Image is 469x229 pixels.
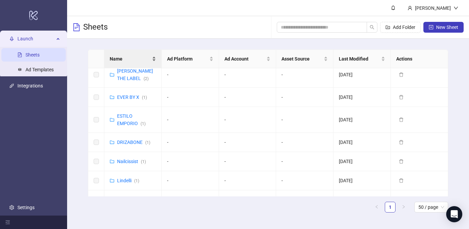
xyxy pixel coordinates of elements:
span: Last Modified [339,55,380,63]
span: ( 1 ) [145,140,150,145]
td: - [276,190,333,216]
th: Ad Account [219,50,276,68]
li: Previous Page [371,202,382,213]
a: [PERSON_NAME] THE LABEL(2) [117,68,153,81]
span: ( 1 ) [134,179,139,183]
span: Launch [17,32,54,45]
a: Ad Templates [25,67,54,72]
button: left [371,202,382,213]
span: delete [399,95,404,100]
td: - [219,190,276,216]
th: Actions [391,50,448,68]
a: EVER BY X(1) [117,94,147,100]
span: user [408,6,412,10]
span: delete [399,178,404,183]
td: - [162,171,219,190]
td: [DATE] [333,133,391,152]
a: Nailcissist(1) [117,159,146,164]
td: - [162,107,219,133]
td: - [276,62,333,88]
span: folder [110,95,114,100]
li: Next Page [398,202,409,213]
span: Asset Source [281,55,322,63]
a: ESTILO EMPORIO(1) [117,113,146,126]
td: [DATE] [333,152,391,171]
span: Ad Platform [167,55,208,63]
a: Sheets [25,52,40,58]
a: Settings [17,205,35,210]
li: 1 [385,202,396,213]
td: - [219,62,276,88]
span: 50 / page [418,202,444,212]
td: - [162,152,219,171]
th: Asset Source [276,50,333,68]
th: Ad Platform [162,50,219,68]
span: New Sheet [436,25,458,30]
a: Lindelli(1) [117,178,139,183]
span: ( 1 ) [141,121,146,126]
a: Integrations [17,83,43,88]
span: down [454,6,458,10]
button: New Sheet [423,22,464,33]
span: bell [391,5,396,10]
td: - [162,88,219,107]
th: Name [104,50,162,68]
button: right [398,202,409,213]
td: [DATE] [333,190,391,216]
td: - [219,133,276,152]
span: ( 1 ) [141,159,146,164]
span: Add Folder [393,25,415,30]
span: delete [399,72,404,77]
span: ( 2 ) [144,76,149,81]
td: [DATE] [333,62,391,88]
td: - [219,107,276,133]
td: [DATE] [333,88,391,107]
a: 1 [385,202,395,212]
td: - [276,152,333,171]
td: [DATE] [333,171,391,190]
span: Ad Account [224,55,265,63]
span: delete [399,159,404,164]
td: - [219,88,276,107]
span: folder-add [385,25,390,30]
span: search [370,25,374,30]
span: right [402,205,406,209]
h3: Sheets [83,22,108,33]
div: [PERSON_NAME] [412,4,454,12]
td: - [162,62,219,88]
span: folder [110,140,114,145]
td: - [276,107,333,133]
div: Page Size [414,202,448,213]
span: folder [110,72,114,77]
td: [DATE] [333,107,391,133]
td: - [219,171,276,190]
td: - [219,152,276,171]
span: Name [110,55,151,63]
span: rocket [9,36,14,41]
span: delete [399,140,404,145]
td: - [276,88,333,107]
th: Last Modified [333,50,391,68]
span: plus-square [429,25,433,30]
span: left [375,205,379,209]
span: delete [399,117,404,122]
span: ( 1 ) [142,95,147,100]
span: file-text [72,23,81,31]
span: menu-fold [5,220,10,225]
span: folder [110,117,114,122]
button: Add Folder [380,22,421,33]
span: folder [110,159,114,164]
td: - [276,133,333,152]
div: Open Intercom Messenger [446,206,462,222]
td: - [162,133,219,152]
a: DRIZABONE(1) [117,140,150,145]
td: - [276,171,333,190]
td: - [162,190,219,216]
span: folder [110,178,114,183]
